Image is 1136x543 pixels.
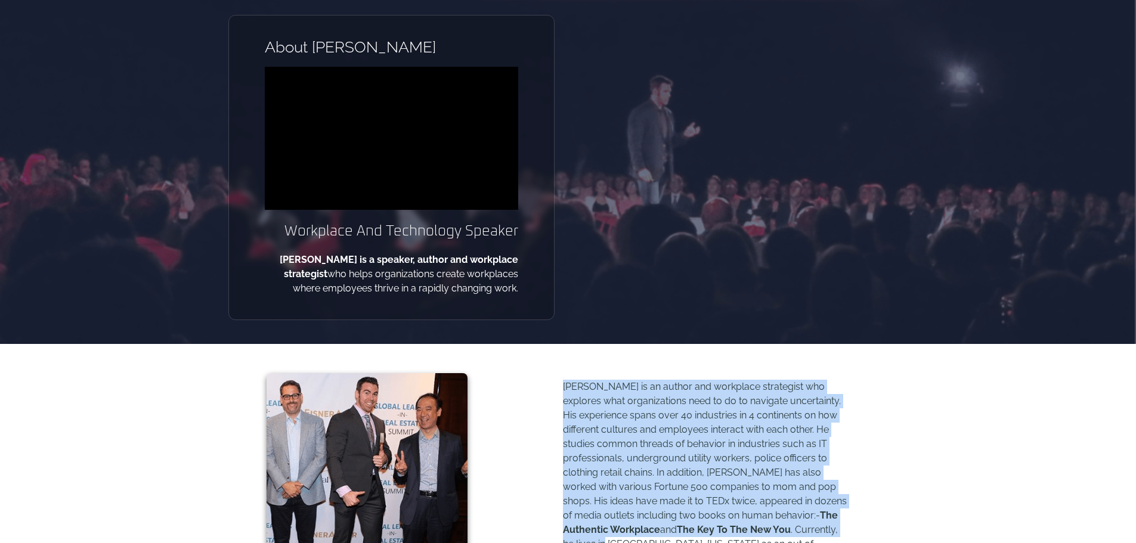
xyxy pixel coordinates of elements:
h2: Workplace And Technology Speaker [265,222,518,241]
b: [PERSON_NAME] is a speaker, author and workplace strategist [280,254,518,280]
h1: About [PERSON_NAME] [265,39,518,55]
b: The Authentic Workplace [563,510,838,535]
p: who helps organizations create workplaces where employees thrive in a rapidly changing work. [265,253,518,296]
b: The Key To The New You [677,524,791,535]
iframe: vimeo Video Player [265,67,518,209]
